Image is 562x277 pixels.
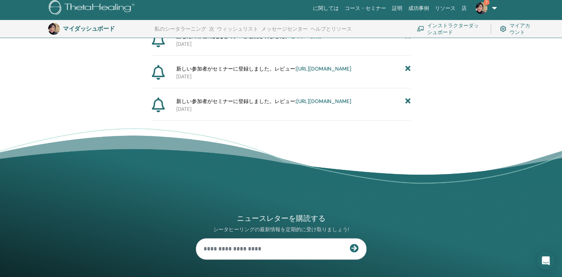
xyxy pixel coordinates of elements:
a: 成功事例 [405,1,432,15]
h3: マイダッシュボード [63,25,137,33]
a: 次 [209,26,214,38]
font: インストラクターダッシュボード [427,22,482,35]
a: マイアカウント [500,21,535,37]
a: セミナー詳細 [290,33,321,40]
p: [DATE] [176,73,411,81]
a: 店 [459,1,470,15]
a: 証明 [389,1,405,15]
img: default.jpg [48,23,60,35]
a: [URL][DOMAIN_NAME] [296,65,351,72]
a: [URL][DOMAIN_NAME] [296,98,351,105]
a: 私のシータラーニング [154,26,206,38]
span: 新しい参加者がセミナーに登録しました。レビュー: [176,98,351,105]
div: インターコムメッセンジャーを開く [537,252,555,270]
p: [DATE] [176,105,411,113]
a: ウィッシュリスト [217,26,258,38]
a: ヘルプとリソース [310,26,352,38]
p: [DATE] [176,40,411,48]
h4: ニュースレターを購読する [196,213,367,223]
a: コース・セミナー [342,1,389,15]
img: chalkboard-teacher.svg [417,26,424,32]
p: シータヒーリングの最新情報を定期的に受け取りましょう! [196,226,367,233]
strong: の次元 [207,33,223,40]
a: に関しては [310,1,342,15]
img: default.jpg [476,2,487,14]
font: マイアカウント [509,22,535,35]
font: あなたの存在 セミナーが公開されました。 [176,33,321,40]
span: 新しい参加者がセミナーに登録しました。レビュー: [176,65,351,73]
a: リソース [432,1,459,15]
img: cog.svg [500,24,506,33]
a: インストラクターダッシュボード [417,21,482,37]
a: メッセージセンター [261,26,308,38]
